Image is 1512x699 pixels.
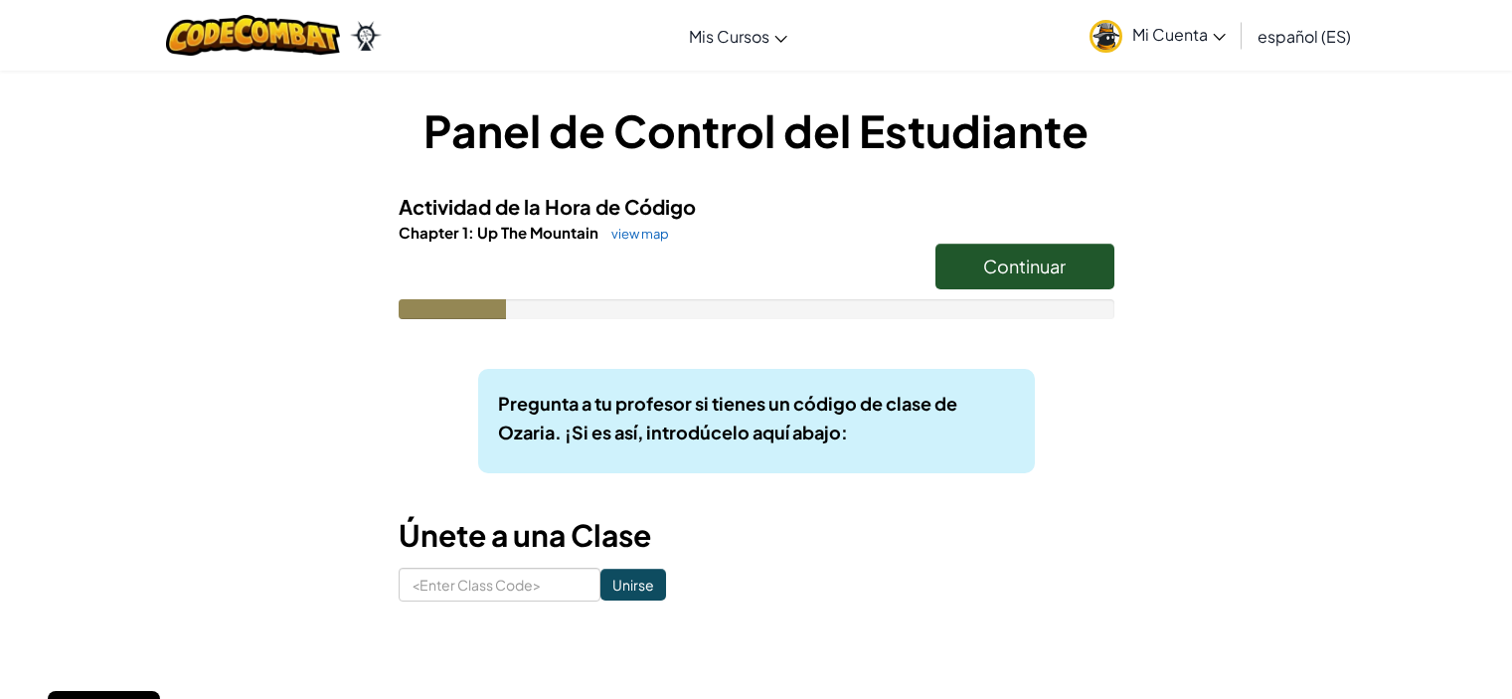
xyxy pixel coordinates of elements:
h1: Panel de Control del Estudiante [399,99,1114,161]
span: Mi Cuenta [1132,24,1226,45]
a: view map [601,226,669,242]
span: Continuar [983,255,1066,277]
a: Mi Cuenta [1080,4,1236,67]
a: Mis Cursos [679,9,797,63]
input: Unirse [600,569,666,601]
img: Ozaria [350,21,382,51]
input: <Enter Class Code> [399,568,600,602]
span: Mis Cursos [689,26,769,47]
img: avatar [1090,20,1122,53]
a: español (ES) [1248,9,1361,63]
span: Chapter 1: Up The Mountain [399,223,601,242]
span: español (ES) [1258,26,1351,47]
img: CodeCombat logo [166,15,340,56]
span: Actividad de la Hora de Código [399,194,696,219]
b: Pregunta a tu profesor si tienes un código de clase de Ozaria. ¡Si es así, introdúcelo aquí abajo: [498,392,957,443]
h3: Únete a una Clase [399,513,1114,558]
